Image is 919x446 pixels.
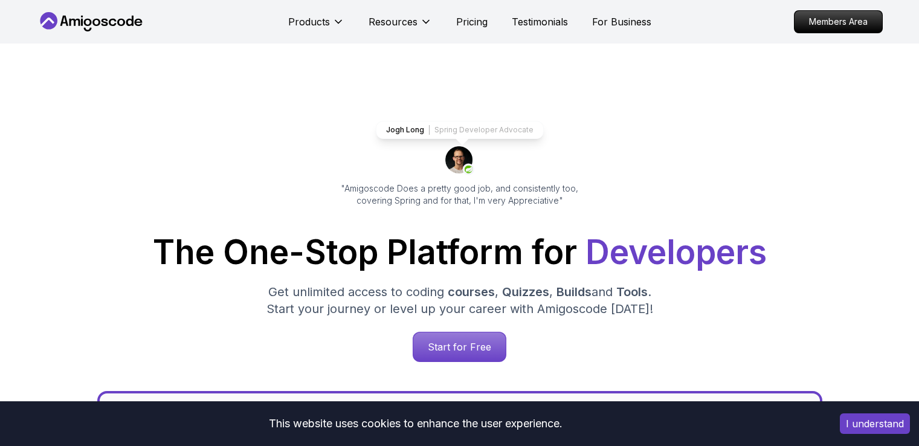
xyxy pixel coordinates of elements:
[257,283,663,317] p: Get unlimited access to coding , , and . Start your journey or level up your career with Amigosco...
[434,125,534,135] p: Spring Developer Advocate
[324,183,595,207] p: "Amigoscode Does a pretty good job, and consistently too, covering Spring and for that, I'm very ...
[386,125,424,135] p: Jogh Long
[616,285,648,299] span: Tools
[369,15,432,39] button: Resources
[512,15,568,29] a: Testimonials
[840,413,910,434] button: Accept cookies
[585,232,767,272] span: Developers
[556,285,592,299] span: Builds
[445,146,474,175] img: josh long
[795,11,882,33] p: Members Area
[448,285,495,299] span: courses
[369,15,418,29] p: Resources
[9,410,822,437] div: This website uses cookies to enhance the user experience.
[47,236,873,269] h1: The One-Stop Platform for
[413,332,506,362] a: Start for Free
[288,15,344,39] button: Products
[592,15,651,29] a: For Business
[456,15,488,29] a: Pricing
[794,10,883,33] a: Members Area
[502,285,549,299] span: Quizzes
[288,15,330,29] p: Products
[413,332,506,361] p: Start for Free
